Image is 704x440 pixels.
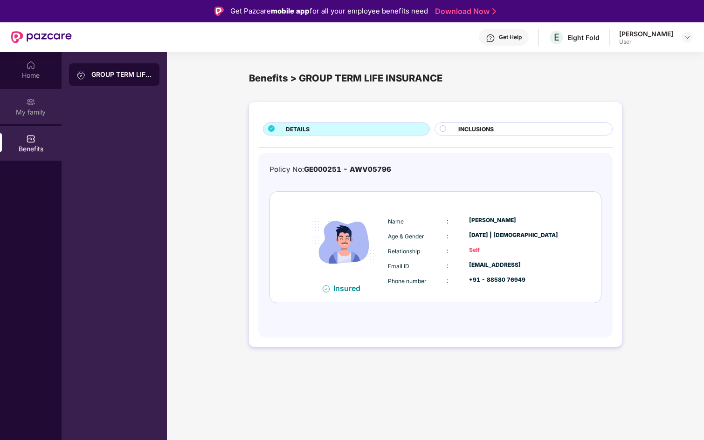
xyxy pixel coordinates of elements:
[214,7,224,16] img: Logo
[469,246,565,255] div: Self
[499,34,522,41] div: Get Help
[447,262,449,270] span: :
[11,31,72,43] img: New Pazcare Logo
[567,33,600,42] div: Eight Fold
[554,32,559,43] span: E
[388,278,427,284] span: Phone number
[447,217,449,225] span: :
[447,277,449,284] span: :
[286,125,310,134] span: DETAILS
[492,7,496,16] img: Stroke
[333,284,366,293] div: Insured
[26,61,35,70] img: svg+xml;base64,PHN2ZyBpZD0iSG9tZSIgeG1sbnM9Imh0dHA6Ly93d3cudzMub3JnLzIwMDAvc3ZnIiB3aWR0aD0iMjAiIG...
[271,7,310,15] strong: mobile app
[26,97,35,107] img: svg+xml;base64,PHN2ZyB3aWR0aD0iMjAiIGhlaWdodD0iMjAiIHZpZXdCb3g9IjAgMCAyMCAyMCIgZmlsbD0ibm9uZSIgeG...
[91,70,152,79] div: GROUP TERM LIFE INSURANCE
[469,216,565,225] div: [PERSON_NAME]
[388,263,409,270] span: Email ID
[304,201,386,283] img: icon
[269,164,391,175] div: Policy No:
[469,231,565,240] div: [DATE] | [DEMOGRAPHIC_DATA]
[435,7,493,16] a: Download Now
[619,38,673,46] div: User
[486,34,495,43] img: svg+xml;base64,PHN2ZyBpZD0iSGVscC0zMngzMiIgeG1sbnM9Imh0dHA6Ly93d3cudzMub3JnLzIwMDAvc3ZnIiB3aWR0aD...
[323,285,330,292] img: svg+xml;base64,PHN2ZyB4bWxucz0iaHR0cDovL3d3dy53My5vcmcvMjAwMC9zdmciIHdpZHRoPSIxNiIgaGVpZ2h0PSIxNi...
[388,218,404,225] span: Name
[249,71,622,86] div: Benefits > GROUP TERM LIFE INSURANCE
[458,125,494,134] span: INCLUSIONS
[230,6,428,17] div: Get Pazcare for all your employee benefits need
[447,232,449,240] span: :
[26,134,35,143] img: svg+xml;base64,PHN2ZyBpZD0iQmVuZWZpdHMiIHhtbG5zPSJodHRwOi8vd3d3LnczLm9yZy8yMDAwL3N2ZyIgd2lkdGg9Ij...
[388,233,424,240] span: Age & Gender
[388,248,420,255] span: Relationship
[683,34,691,41] img: svg+xml;base64,PHN2ZyBpZD0iRHJvcGRvd24tMzJ4MzIiIHhtbG5zPSJodHRwOi8vd3d3LnczLm9yZy8yMDAwL3N2ZyIgd2...
[469,276,565,284] div: +91 - 88580 76949
[304,165,391,174] span: GE000251 - AWV05796
[447,247,449,255] span: :
[619,29,673,38] div: [PERSON_NAME]
[76,70,86,80] img: svg+xml;base64,PHN2ZyB3aWR0aD0iMjAiIGhlaWdodD0iMjAiIHZpZXdCb3g9IjAgMCAyMCAyMCIgZmlsbD0ibm9uZSIgeG...
[469,261,565,270] div: [EMAIL_ADDRESS]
